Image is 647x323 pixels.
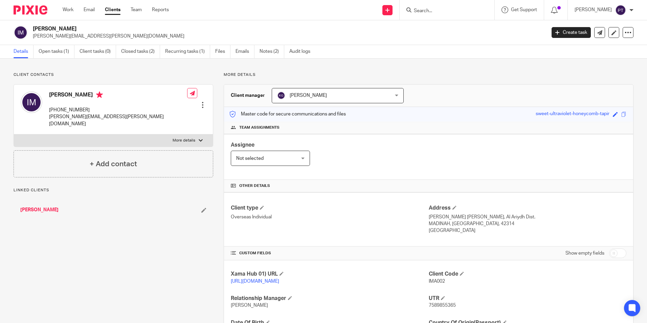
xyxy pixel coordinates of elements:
[131,6,142,13] a: Team
[152,6,169,13] a: Reports
[565,250,604,257] label: Show empty fields
[429,227,626,234] p: [GEOGRAPHIC_DATA]
[289,45,315,58] a: Audit logs
[277,91,285,100] img: svg%3E
[14,188,213,193] p: Linked clients
[429,303,456,308] span: 7589855365
[215,45,230,58] a: Files
[80,45,116,58] a: Client tasks (0)
[14,25,28,40] img: svg%3E
[49,91,187,100] h4: [PERSON_NAME]
[96,91,103,98] i: Primary
[429,204,626,212] h4: Address
[511,7,537,12] span: Get Support
[21,91,42,113] img: svg%3E
[575,6,612,13] p: [PERSON_NAME]
[429,279,445,284] span: IMA002
[552,27,591,38] a: Create task
[84,6,95,13] a: Email
[290,93,327,98] span: [PERSON_NAME]
[121,45,160,58] a: Closed tasks (2)
[236,45,254,58] a: Emails
[429,220,626,227] p: MADINAH, [GEOGRAPHIC_DATA], 42314
[173,138,195,143] p: More details
[14,45,34,58] a: Details
[231,204,428,212] h4: Client type
[239,125,280,130] span: Team assignments
[429,214,626,220] p: [PERSON_NAME] [PERSON_NAME], Al Ariydh Dist.
[14,72,213,78] p: Client contacts
[260,45,284,58] a: Notes (2)
[224,72,633,78] p: More details
[231,92,265,99] h3: Client manager
[231,251,428,256] h4: CUSTOM FIELDS
[14,5,47,15] img: Pixie
[236,156,264,161] span: Not selected
[536,110,609,118] div: sweet-ultraviolet-honeycomb-tapir
[20,207,59,213] a: [PERSON_NAME]
[231,279,279,284] a: [URL][DOMAIN_NAME]
[429,271,626,278] h4: Client Code
[239,183,270,189] span: Other details
[231,214,428,220] p: Overseas Individual
[231,142,254,148] span: Assignee
[49,107,187,113] p: [PHONE_NUMBER]
[49,113,187,127] p: [PERSON_NAME][EMAIL_ADDRESS][PERSON_NAME][DOMAIN_NAME]
[165,45,210,58] a: Recurring tasks (1)
[105,6,120,13] a: Clients
[231,295,428,302] h4: Relationship Manager
[229,111,346,117] p: Master code for secure communications and files
[33,33,541,40] p: [PERSON_NAME][EMAIL_ADDRESS][PERSON_NAME][DOMAIN_NAME]
[39,45,74,58] a: Open tasks (1)
[615,5,626,16] img: svg%3E
[33,25,440,33] h2: [PERSON_NAME]
[63,6,73,13] a: Work
[429,295,626,302] h4: UTR
[90,159,137,169] h4: + Add contact
[231,271,428,278] h4: Xama Hub 01) URL
[231,303,268,308] span: [PERSON_NAME]
[413,8,474,14] input: Search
